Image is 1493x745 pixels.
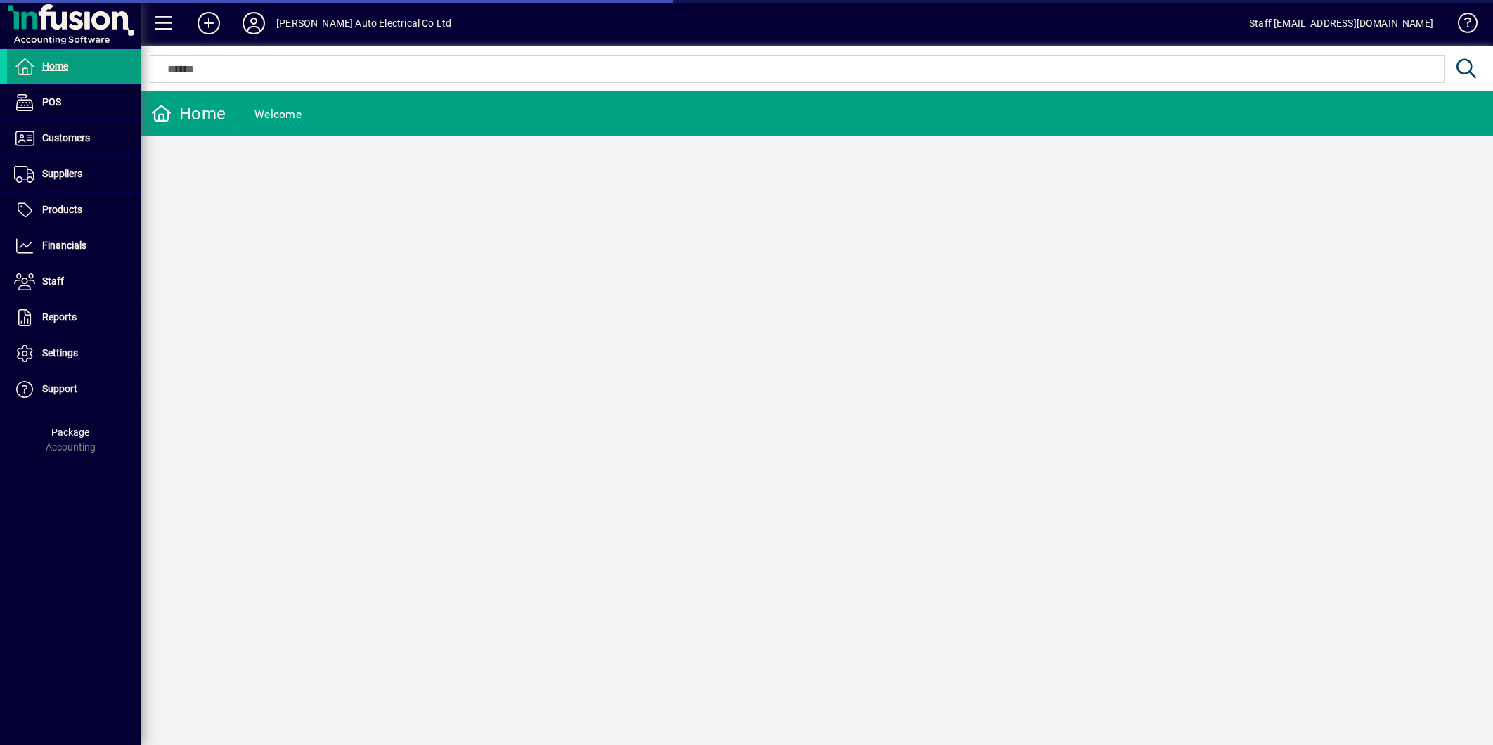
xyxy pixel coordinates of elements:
[7,228,141,264] a: Financials
[42,276,64,287] span: Staff
[276,12,451,34] div: [PERSON_NAME] Auto Electrical Co Ltd
[151,103,226,125] div: Home
[42,60,68,72] span: Home
[231,11,276,36] button: Profile
[42,168,82,179] span: Suppliers
[186,11,231,36] button: Add
[42,311,77,323] span: Reports
[42,383,77,394] span: Support
[42,204,82,215] span: Products
[51,427,89,438] span: Package
[42,347,78,358] span: Settings
[42,132,90,143] span: Customers
[1249,12,1433,34] div: Staff [EMAIL_ADDRESS][DOMAIN_NAME]
[7,264,141,299] a: Staff
[42,96,61,108] span: POS
[1447,3,1475,48] a: Knowledge Base
[7,372,141,407] a: Support
[7,336,141,371] a: Settings
[42,240,86,251] span: Financials
[7,300,141,335] a: Reports
[7,85,141,120] a: POS
[7,193,141,228] a: Products
[7,157,141,192] a: Suppliers
[7,121,141,156] a: Customers
[254,103,302,126] div: Welcome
